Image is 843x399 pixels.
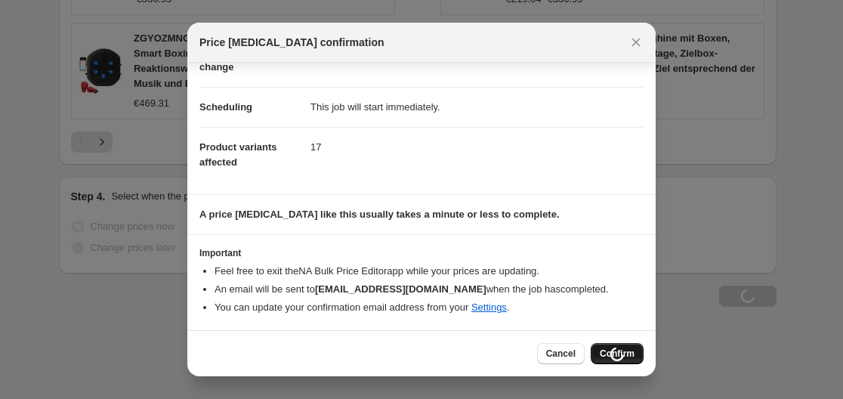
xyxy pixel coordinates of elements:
dd: 17 [310,127,644,167]
b: A price [MEDICAL_DATA] like this usually takes a minute or less to complete. [199,209,560,220]
span: Product variants affected [199,141,277,168]
dd: This job will start immediately. [310,87,644,127]
span: Scheduling [199,101,252,113]
button: Cancel [537,343,585,364]
span: Cancel [546,348,576,360]
h3: Important [199,247,644,259]
li: You can update your confirmation email address from your . [215,300,644,315]
li: An email will be sent to when the job has completed . [215,282,644,297]
button: Close [625,32,647,53]
li: Feel free to exit the NA Bulk Price Editor app while your prices are updating. [215,264,644,279]
a: Settings [471,302,507,313]
span: Price [MEDICAL_DATA] confirmation [199,35,384,50]
b: [EMAIL_ADDRESS][DOMAIN_NAME] [315,283,486,295]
